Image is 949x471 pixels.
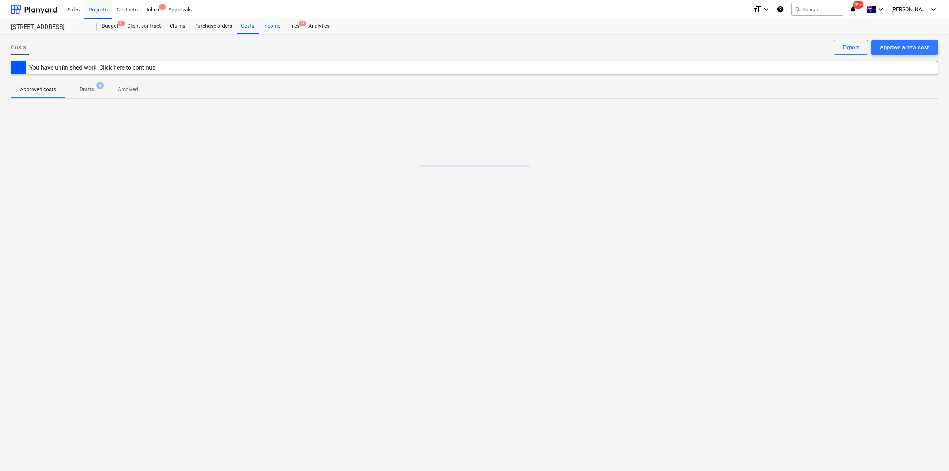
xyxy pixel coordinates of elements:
[876,5,885,14] i: keyboard_arrow_down
[29,64,155,71] div: You have unfinished work. Click here to continue
[190,19,237,34] a: Purchase orders
[304,19,334,34] a: Analytics
[11,43,26,52] span: Costs
[97,19,123,34] div: Budget
[285,19,304,34] a: Files9+
[20,86,56,93] p: Approved costs
[891,6,928,12] span: [PERSON_NAME]
[237,19,259,34] a: Costs
[834,40,868,55] button: Export
[118,86,138,93] p: Archived
[96,82,104,89] span: 4
[791,3,843,16] button: Search
[259,19,285,34] a: Income
[843,43,859,52] div: Export
[11,23,88,31] div: [STREET_ADDRESS]
[880,43,929,52] div: Approve a new cost
[159,4,166,10] span: 3
[849,5,857,14] i: notifications
[753,5,762,14] i: format_size
[118,21,125,26] span: 9+
[285,19,304,34] div: Files
[929,5,938,14] i: keyboard_arrow_down
[165,19,190,34] a: Claims
[912,435,949,471] iframe: Chat Widget
[795,6,801,12] span: search
[123,19,165,34] a: Client contract
[80,86,94,93] p: Drafts
[853,1,864,9] span: 99+
[871,40,938,55] button: Approve a new cost
[762,5,771,14] i: keyboard_arrow_down
[299,21,306,26] span: 9+
[777,5,784,14] i: Knowledge base
[97,19,123,34] a: Budget9+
